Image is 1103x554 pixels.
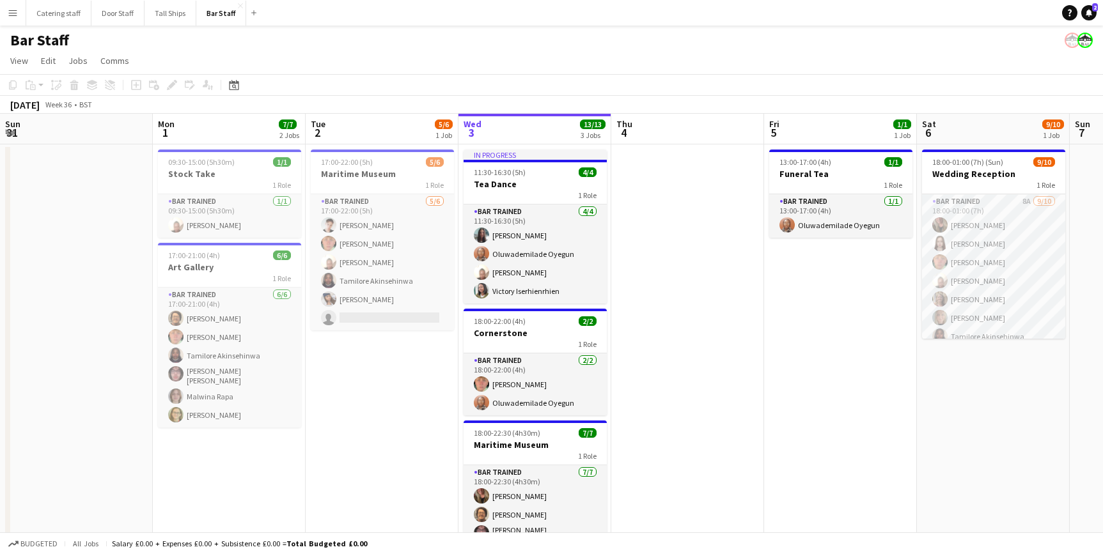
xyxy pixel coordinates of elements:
[158,261,301,273] h3: Art Gallery
[158,243,301,427] app-job-card: 17:00-21:00 (4h)6/6Art Gallery1 RoleBar trained6/617:00-21:00 (4h)[PERSON_NAME][PERSON_NAME]Tamil...
[168,250,220,260] span: 17:00-21:00 (4h)
[196,1,246,26] button: Bar Staff
[41,55,56,66] span: Edit
[145,1,196,26] button: Tall Ships
[36,52,61,69] a: Edit
[464,118,481,130] span: Wed
[579,316,597,326] span: 2/2
[5,118,20,130] span: Sun
[894,130,911,140] div: 1 Job
[273,157,291,167] span: 1/1
[95,52,134,69] a: Comms
[272,273,291,283] span: 1 Role
[279,130,299,140] div: 2 Jobs
[279,119,297,129] span: 7/7
[579,428,597,438] span: 7/7
[1073,125,1090,140] span: 7
[922,118,936,130] span: Sat
[79,100,92,109] div: BST
[464,204,607,304] app-card-role: Bar trained4/411:30-16:30 (5h)[PERSON_NAME]Oluwademilade Oyegun[PERSON_NAME]Victory Iserhienrhien
[769,168,912,180] h3: Funeral Tea
[474,428,540,438] span: 18:00-22:30 (4h30m)
[425,180,444,190] span: 1 Role
[311,194,454,330] app-card-role: Bar trained5/617:00-22:00 (5h)[PERSON_NAME][PERSON_NAME][PERSON_NAME]Tamilore Akinsehinwa[PERSON_...
[158,288,301,427] app-card-role: Bar trained6/617:00-21:00 (4h)[PERSON_NAME][PERSON_NAME]Tamilore Akinsehinwa[PERSON_NAME] [PERSON...
[68,55,88,66] span: Jobs
[1037,180,1055,190] span: 1 Role
[91,1,145,26] button: Door Staff
[464,439,607,450] h3: Maritime Museum
[464,178,607,190] h3: Tea Dance
[579,167,597,177] span: 4/4
[272,180,291,190] span: 1 Role
[779,157,831,167] span: 13:00-17:00 (4h)
[884,180,902,190] span: 1 Role
[464,353,607,415] app-card-role: Bar trained2/218:00-22:00 (4h)[PERSON_NAME]Oluwademilade Oyegun
[1033,157,1055,167] span: 9/10
[578,190,597,200] span: 1 Role
[112,539,367,548] div: Salary £0.00 + Expenses £0.00 + Subsistence £0.00 =
[70,539,101,548] span: All jobs
[464,150,607,160] div: In progress
[10,55,28,66] span: View
[464,309,607,415] div: 18:00-22:00 (4h)2/2Cornerstone1 RoleBar trained2/218:00-22:00 (4h)[PERSON_NAME]Oluwademilade Oyegun
[769,150,912,238] app-job-card: 13:00-17:00 (4h)1/1Funeral Tea1 RoleBar trained1/113:00-17:00 (4h)Oluwademilade Oyegun
[893,119,911,129] span: 1/1
[63,52,93,69] a: Jobs
[769,194,912,238] app-card-role: Bar trained1/113:00-17:00 (4h)Oluwademilade Oyegun
[426,157,444,167] span: 5/6
[769,118,779,130] span: Fri
[286,539,367,548] span: Total Budgeted £0.00
[464,327,607,339] h3: Cornerstone
[1043,130,1063,140] div: 1 Job
[1092,3,1098,12] span: 2
[1065,33,1080,48] app-user-avatar: Beach Ballroom
[474,167,526,177] span: 11:30-16:30 (5h)
[616,118,632,130] span: Thu
[462,125,481,140] span: 3
[920,125,936,140] span: 6
[578,451,597,461] span: 1 Role
[1081,5,1097,20] a: 2
[922,168,1065,180] h3: Wedding Reception
[158,168,301,180] h3: Stock Take
[5,52,33,69] a: View
[158,150,301,238] app-job-card: 09:30-15:00 (5h30m)1/1Stock Take1 RoleBar trained1/109:30-15:00 (5h30m)[PERSON_NAME]
[3,125,20,140] span: 31
[311,150,454,330] app-job-card: 17:00-22:00 (5h)5/6Maritime Museum1 RoleBar trained5/617:00-22:00 (5h)[PERSON_NAME][PERSON_NAME][...
[464,150,607,304] app-job-card: In progress11:30-16:30 (5h)4/4Tea Dance1 RoleBar trained4/411:30-16:30 (5h)[PERSON_NAME]Oluwademi...
[6,537,59,551] button: Budgeted
[614,125,632,140] span: 4
[474,316,526,326] span: 18:00-22:00 (4h)
[435,130,452,140] div: 1 Job
[156,125,175,140] span: 1
[10,98,40,111] div: [DATE]
[581,130,605,140] div: 3 Jobs
[922,194,1065,404] app-card-role: Bar trained8A9/1018:00-01:00 (7h)[PERSON_NAME][PERSON_NAME][PERSON_NAME][PERSON_NAME][PERSON_NAME...
[1042,119,1064,129] span: 9/10
[435,119,453,129] span: 5/6
[1075,118,1090,130] span: Sun
[168,157,235,167] span: 09:30-15:00 (5h30m)
[100,55,129,66] span: Comms
[158,118,175,130] span: Mon
[1077,33,1093,48] app-user-avatar: Beach Ballroom
[932,157,1003,167] span: 18:00-01:00 (7h) (Sun)
[42,100,74,109] span: Week 36
[10,31,69,50] h1: Bar Staff
[922,150,1065,339] app-job-card: 18:00-01:00 (7h) (Sun)9/10Wedding Reception1 RoleBar trained8A9/1018:00-01:00 (7h)[PERSON_NAME][P...
[311,168,454,180] h3: Maritime Museum
[158,194,301,238] app-card-role: Bar trained1/109:30-15:00 (5h30m)[PERSON_NAME]
[767,125,779,140] span: 5
[580,119,606,129] span: 13/13
[20,539,58,548] span: Budgeted
[884,157,902,167] span: 1/1
[321,157,373,167] span: 17:00-22:00 (5h)
[309,125,325,140] span: 2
